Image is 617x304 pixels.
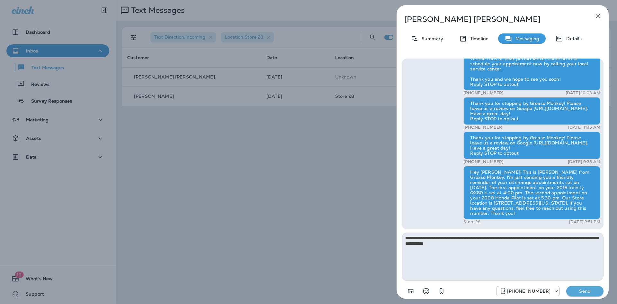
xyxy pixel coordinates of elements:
p: [PHONE_NUMBER] [507,289,550,294]
div: Thank you for stopping by Grease Monkey! Please leave us a review on Google [URL][DOMAIN_NAME]. H... [463,132,600,159]
p: [DATE] 9:25 AM [568,159,600,164]
p: [PHONE_NUMBER] [463,125,504,130]
p: [PHONE_NUMBER] [463,90,504,96]
div: Hey [PERSON_NAME]! Our records indicate that you may be due for an oil change soon! Staying on to... [463,27,600,90]
button: Send [566,286,604,296]
button: Add in a premade template [404,285,417,298]
p: Details [563,36,582,41]
p: [PERSON_NAME] [PERSON_NAME] [404,15,580,24]
p: Timeline [467,36,488,41]
div: Hey [PERSON_NAME]! This is [PERSON_NAME] from Grease Monkey. I'm just sending you a friendly remi... [463,166,600,219]
p: Store 28 [463,219,480,225]
div: Thank you for stopping by Grease Monkey! Please leave us a review on Google [URL][DOMAIN_NAME]. H... [463,97,600,125]
p: [DATE] 11:15 AM [568,125,600,130]
div: +1 (208) 858-5823 [496,287,559,295]
p: Send [571,288,598,294]
p: [DATE] 10:03 AM [566,90,600,96]
p: [PHONE_NUMBER] [463,159,504,164]
p: [DATE] 2:51 PM [569,219,600,225]
p: Messaging [512,36,539,41]
button: Select an emoji [420,285,433,298]
p: Summary [418,36,443,41]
